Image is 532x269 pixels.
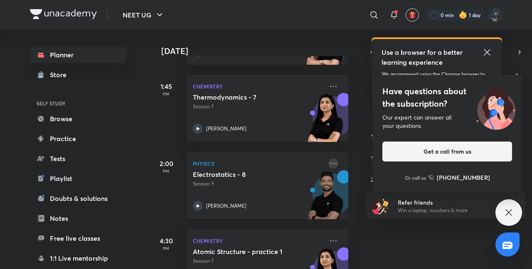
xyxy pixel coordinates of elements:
h5: 2:00 [150,159,183,169]
a: 1:1 Live mentorship [30,250,126,267]
img: unacademy [303,93,348,150]
a: Tests [30,150,126,167]
p: Or call us [405,174,426,181]
img: streak [459,11,467,19]
h6: SELF STUDY [30,96,126,110]
img: unacademy [303,170,348,227]
a: Planner [30,46,126,63]
h5: Thermodynamics - 7 [193,93,296,101]
p: Win a laptop, vouchers & more [398,207,500,214]
h4: [DATE] [161,46,357,56]
a: Store [30,66,126,83]
img: Muskan Kumar [488,8,502,22]
p: Session 7 [193,257,323,265]
div: Our expert can answer all your questions [382,113,512,130]
button: October 5, 2025 [367,108,381,121]
img: avatar [409,11,416,19]
button: avatar [406,8,419,22]
a: Company Logo [30,9,97,21]
img: referral [372,198,389,214]
h5: Electrostatics - 8 [193,170,296,179]
p: Chemistry [193,236,323,246]
a: [PHONE_NUMBER] [429,173,490,182]
img: Company Logo [30,9,97,19]
h5: Atomic Structure - practice 1 [193,247,296,256]
img: ttu_illustration_new.svg [470,85,522,130]
abbr: October 26, 2025 [371,176,377,183]
a: Playlist [30,170,126,187]
p: [PERSON_NAME] [206,125,246,132]
a: Practice [30,130,126,147]
button: NEET UG [118,7,170,23]
h6: Refer friends [398,198,500,207]
abbr: October 19, 2025 [371,154,377,162]
button: October 26, 2025 [367,173,381,186]
a: Doubts & solutions [30,190,126,207]
div: Store [50,70,71,80]
p: We recommend using the Chrome browser to ensure you get the most up-to-date learning experience w... [382,71,492,93]
h5: Use a browser for a better learning experience [382,47,464,67]
h5: 4:30 [150,236,183,246]
abbr: Saturday [515,71,519,79]
button: Get a call from us [382,142,512,161]
p: PM [150,169,183,174]
p: Chemistry [193,81,323,91]
button: October 12, 2025 [367,130,381,143]
abbr: October 12, 2025 [371,132,377,140]
p: Session 7 [193,103,323,110]
h6: [PHONE_NUMBER] [437,173,490,182]
a: Browse [30,110,126,127]
a: Notes [30,210,126,227]
a: Free live classes [30,230,126,247]
button: October 19, 2025 [367,151,381,164]
h5: 1:45 [150,81,183,91]
p: Session 9 [193,180,323,188]
p: PM [150,246,183,251]
p: [PERSON_NAME] [206,202,246,210]
p: Physics [193,159,323,169]
p: PM [150,91,183,96]
h4: Have questions about the subscription? [382,85,512,110]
